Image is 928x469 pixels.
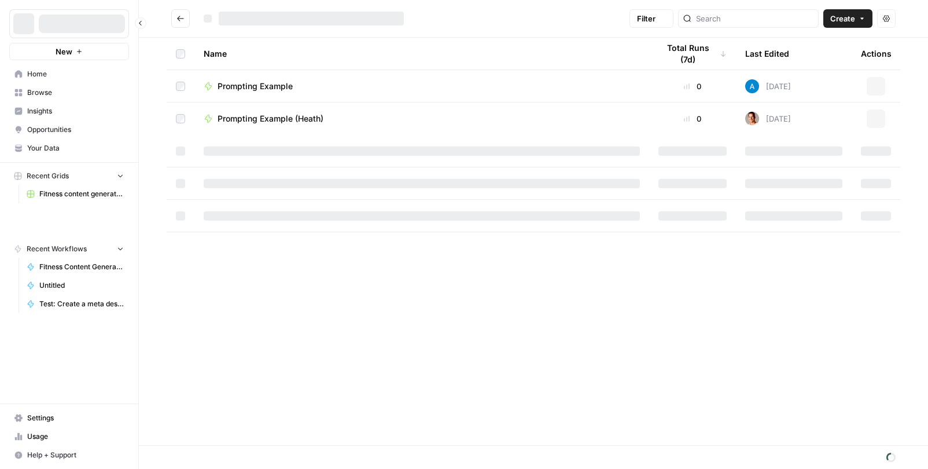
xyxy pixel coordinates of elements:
a: Usage [9,427,129,446]
img: 3d8pdhys1cqbz9tnb8hafvyhrehi [745,112,759,126]
div: Last Edited [745,38,789,69]
span: Recent Grids [27,171,69,181]
button: Create [823,9,872,28]
span: Settings [27,413,124,423]
button: Go back [171,9,190,28]
a: Untitled [21,276,129,295]
a: Fitness content generator ([PERSON_NAME]) [21,185,129,203]
span: Your Data [27,143,124,153]
span: Fitness content generator ([PERSON_NAME]) [39,189,124,199]
span: Home [27,69,124,79]
a: Insights [9,102,129,120]
a: Prompting Example (Heath) [204,113,640,124]
span: Test: Create a meta description [39,299,124,309]
input: Search [696,13,813,24]
img: o3cqybgnmipr355j8nz4zpq1mc6x [745,79,759,93]
a: Home [9,65,129,83]
span: Prompting Example (Heath) [218,113,323,124]
span: Fitness Content Generator ([PERSON_NAME]) [39,262,124,272]
button: Recent Grids [9,167,129,185]
a: Prompting Example [204,80,640,92]
div: [DATE] [745,79,791,93]
span: Untitled [39,280,124,291]
a: Settings [9,409,129,427]
button: New [9,43,129,60]
div: 0 [658,80,727,92]
a: Browse [9,83,129,102]
div: 0 [658,113,727,124]
span: Insights [27,106,124,116]
button: Help + Support [9,446,129,464]
a: Opportunities [9,120,129,139]
span: Help + Support [27,450,124,460]
span: Opportunities [27,124,124,135]
div: Actions [861,38,892,69]
div: [DATE] [745,112,791,126]
span: Prompting Example [218,80,293,92]
button: Filter [629,9,673,28]
a: Fitness Content Generator ([PERSON_NAME]) [21,258,129,276]
span: New [56,46,72,57]
span: Create [830,13,855,24]
span: Recent Workflows [27,244,87,254]
a: Test: Create a meta description [21,295,129,313]
span: Usage [27,431,124,442]
a: Your Data [9,139,129,157]
div: Name [204,38,640,69]
button: Recent Workflows [9,240,129,258]
span: Browse [27,87,124,98]
span: Filter [637,13,656,24]
div: Total Runs (7d) [658,38,727,69]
